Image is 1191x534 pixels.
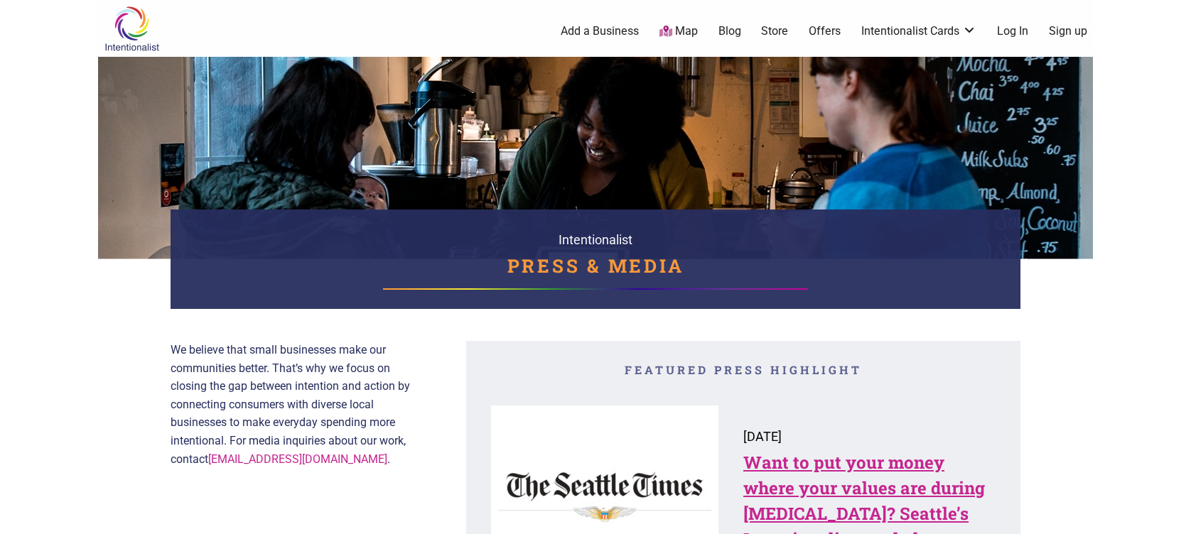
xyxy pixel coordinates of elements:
[743,427,999,449] div: [DATE]
[809,23,841,39] a: Offers
[561,23,639,39] a: Add a Business
[466,341,1020,398] h3: Featured Press Highlight
[659,23,698,40] a: Map
[208,452,387,466] a: [EMAIL_ADDRESS][DOMAIN_NAME]
[171,256,1020,277] h2: Press & Media
[718,23,741,39] a: Blog
[861,23,976,39] a: Intentionalist Cards
[761,23,788,39] a: Store
[98,6,166,52] img: Intentionalist
[171,341,423,468] p: We believe that small businesses make our communities better. That’s why we focus on closing the ...
[171,231,1020,249] h1: Intentionalist
[1049,23,1087,39] a: Sign up
[997,23,1028,39] a: Log In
